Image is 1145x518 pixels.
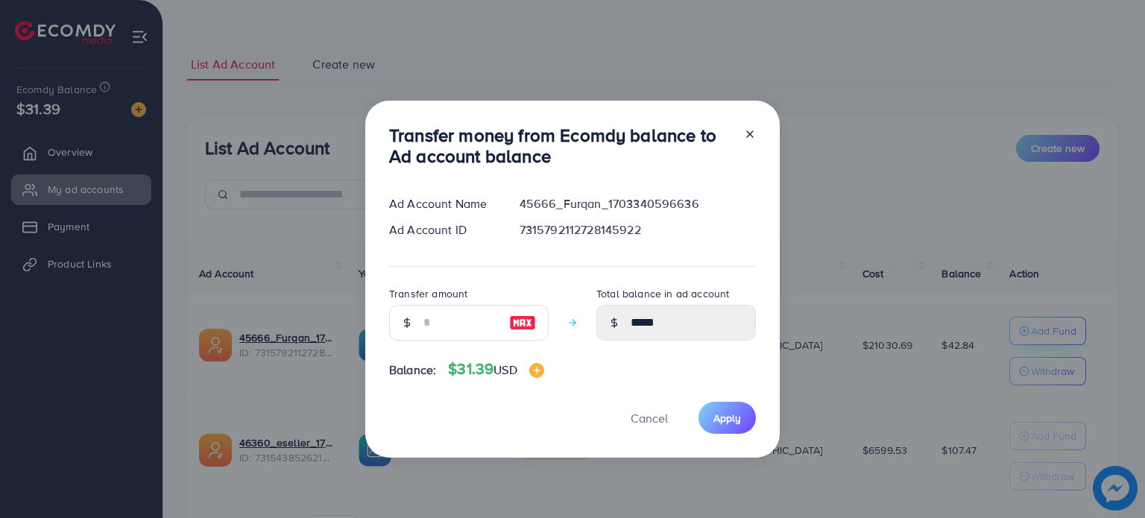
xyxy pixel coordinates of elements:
[596,286,729,301] label: Total balance in ad account
[508,221,768,239] div: 7315792112728145922
[377,221,508,239] div: Ad Account ID
[713,411,741,426] span: Apply
[448,360,543,379] h4: $31.39
[612,402,687,434] button: Cancel
[493,361,517,378] span: USD
[509,314,536,332] img: image
[377,195,508,212] div: Ad Account Name
[508,195,768,212] div: 45666_Furqan_1703340596636
[631,410,668,426] span: Cancel
[698,402,756,434] button: Apply
[389,361,436,379] span: Balance:
[389,286,467,301] label: Transfer amount
[529,363,544,378] img: image
[389,124,732,168] h3: Transfer money from Ecomdy balance to Ad account balance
